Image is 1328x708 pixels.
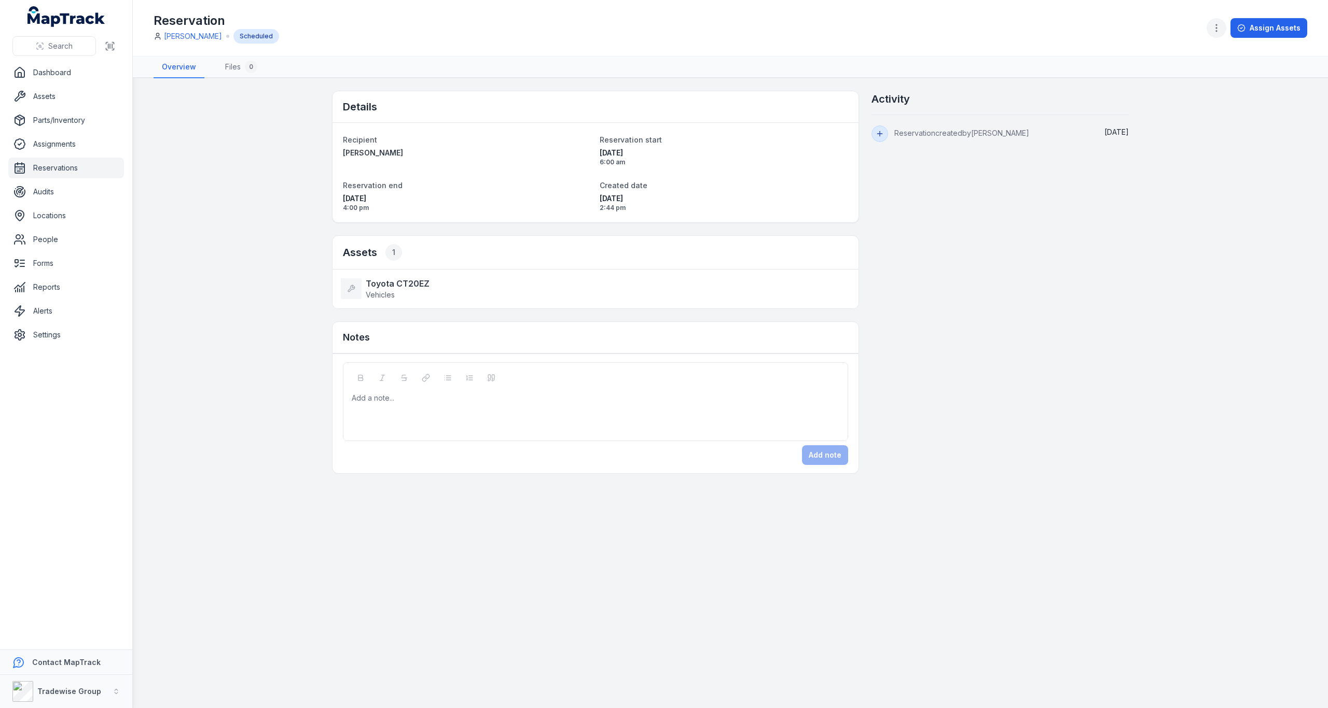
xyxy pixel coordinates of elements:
[600,158,848,166] span: 6:00 am
[366,290,395,299] span: Vehicles
[164,31,222,41] a: [PERSON_NAME]
[217,56,266,78] a: Files0
[341,277,840,300] a: Toyota CT20EZVehicles
[8,62,124,83] a: Dashboard
[1230,18,1307,38] button: Assign Assets
[37,687,101,696] strong: Tradewise Group
[8,324,124,345] a: Settings
[600,193,848,212] time: 10/1/2025, 2:44:15 PM
[8,277,124,298] a: Reports
[343,181,403,190] span: Reservation end
[385,244,402,261] div: 1
[343,193,591,204] span: [DATE]
[343,204,591,212] span: 4:00 pm
[154,56,204,78] a: Overview
[343,193,591,212] time: 10/3/2025, 4:00:59 PM
[343,135,377,144] span: Recipient
[8,158,124,178] a: Reservations
[1104,128,1129,136] span: [DATE]
[343,148,591,158] a: [PERSON_NAME]
[894,129,1029,137] span: Reservation created by [PERSON_NAME]
[600,204,848,212] span: 2:44 pm
[48,41,73,51] span: Search
[600,148,848,158] span: [DATE]
[8,205,124,226] a: Locations
[8,301,124,321] a: Alerts
[872,92,910,106] h2: Activity
[343,244,402,261] h2: Assets
[8,86,124,107] a: Assets
[343,100,377,114] h2: Details
[8,229,124,250] a: People
[12,36,96,56] button: Search
[343,330,370,345] h3: Notes
[27,6,105,27] a: MapTrack
[8,181,124,202] a: Audits
[600,193,848,204] span: [DATE]
[600,181,647,190] span: Created date
[233,29,279,44] div: Scheduled
[366,277,430,290] strong: Toyota CT20EZ
[8,134,124,154] a: Assignments
[600,148,848,166] time: 10/3/2025, 6:00:00 AM
[1104,128,1129,136] time: 10/1/2025, 2:44:15 PM
[8,110,124,131] a: Parts/Inventory
[8,253,124,274] a: Forms
[154,12,279,29] h1: Reservation
[600,135,662,144] span: Reservation start
[245,61,257,73] div: 0
[32,658,101,667] strong: Contact MapTrack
